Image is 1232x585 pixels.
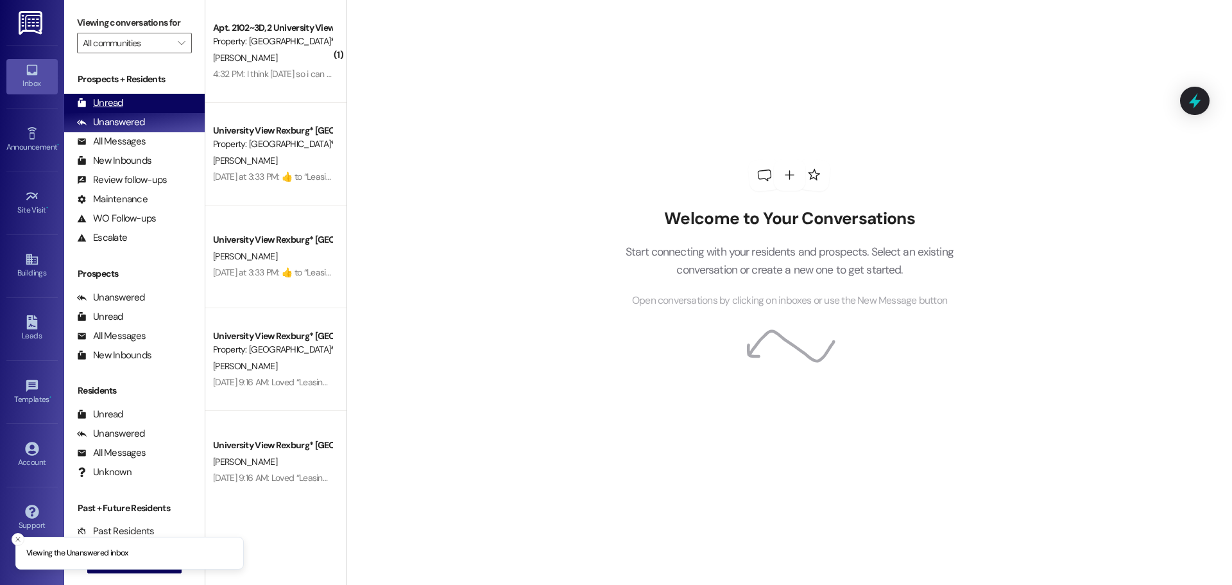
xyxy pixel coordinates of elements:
span: [PERSON_NAME] [213,250,277,262]
div: Maintenance [77,193,148,206]
span: [PERSON_NAME] [213,360,277,372]
div: Prospects [64,267,205,281]
span: • [57,141,59,150]
a: Support [6,501,58,536]
div: All Messages [77,446,146,460]
div: University View Rexburg* [GEOGRAPHIC_DATA] [213,439,332,452]
div: 4:32 PM: I think [DATE] so i can pick it up on the 1st! [213,68,400,80]
input: All communities [83,33,171,53]
div: Escalate [77,231,127,245]
span: [PERSON_NAME] [213,155,277,166]
div: Unanswered [77,291,145,304]
a: Site Visit • [6,186,58,220]
button: Close toast [12,533,24,546]
div: Review follow-ups [77,173,167,187]
span: Open conversations by clicking on inboxes or use the New Message button [632,293,947,309]
a: Account [6,438,58,473]
div: New Inbounds [77,154,151,168]
span: [PERSON_NAME] [213,52,277,64]
div: Unanswered [77,116,145,129]
div: Prospects + Residents [64,73,205,86]
span: • [49,393,51,402]
div: Property: [GEOGRAPHIC_DATA]* [213,35,332,48]
div: Apt. 2102~3D, 2 University View Rexburg [213,21,332,35]
div: [DATE] 9:16 AM: Loved “Leasing ([GEOGRAPHIC_DATA]*): Hey [PERSON_NAME]! T…” [213,376,522,388]
div: [DATE] 9:16 AM: Loved “Leasing ([GEOGRAPHIC_DATA]*): Hey [PERSON_NAME]! T…” [213,472,522,484]
div: Unknown [77,466,132,479]
p: Viewing the Unanswered inbox [26,548,128,559]
div: [DATE] at 3:33 PM: ​👍​ to “ Leasing (University View Rexburg*): Sweet! Thank you, [PERSON_NAME] ” [213,171,576,182]
a: Buildings [6,249,58,283]
div: Unread [77,408,123,421]
a: Inbox [6,59,58,94]
div: Unread [77,96,123,110]
span: • [46,204,48,213]
div: All Messages [77,135,146,148]
div: New Inbounds [77,349,151,362]
div: Residents [64,384,205,397]
div: Past Residents [77,525,155,538]
i:  [178,38,185,48]
a: Templates • [6,375,58,410]
span: [PERSON_NAME] [213,456,277,467]
div: Property: [GEOGRAPHIC_DATA]* [213,343,332,356]
a: Leads [6,311,58,346]
label: Viewing conversations for [77,13,192,33]
p: Start connecting with your residents and prospects. Select an existing conversation or create a n... [606,243,973,279]
div: [DATE] at 3:33 PM: ​👍​ to “ Leasing (University View Rexburg*): Sweet! Thank you, [PERSON_NAME] ” [213,266,576,278]
div: Unanswered [77,427,145,441]
div: Unread [77,310,123,324]
h2: Welcome to Your Conversations [606,209,973,229]
div: WO Follow-ups [77,212,156,225]
div: All Messages [77,329,146,343]
div: University View Rexburg* [GEOGRAPHIC_DATA] [213,329,332,343]
div: Property: [GEOGRAPHIC_DATA]* [213,137,332,151]
div: University View Rexburg* [GEOGRAPHIC_DATA] [213,124,332,137]
img: ResiDesk Logo [19,11,45,35]
div: Past + Future Residents [64,502,205,515]
div: University View Rexburg* [GEOGRAPHIC_DATA] [213,233,332,247]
